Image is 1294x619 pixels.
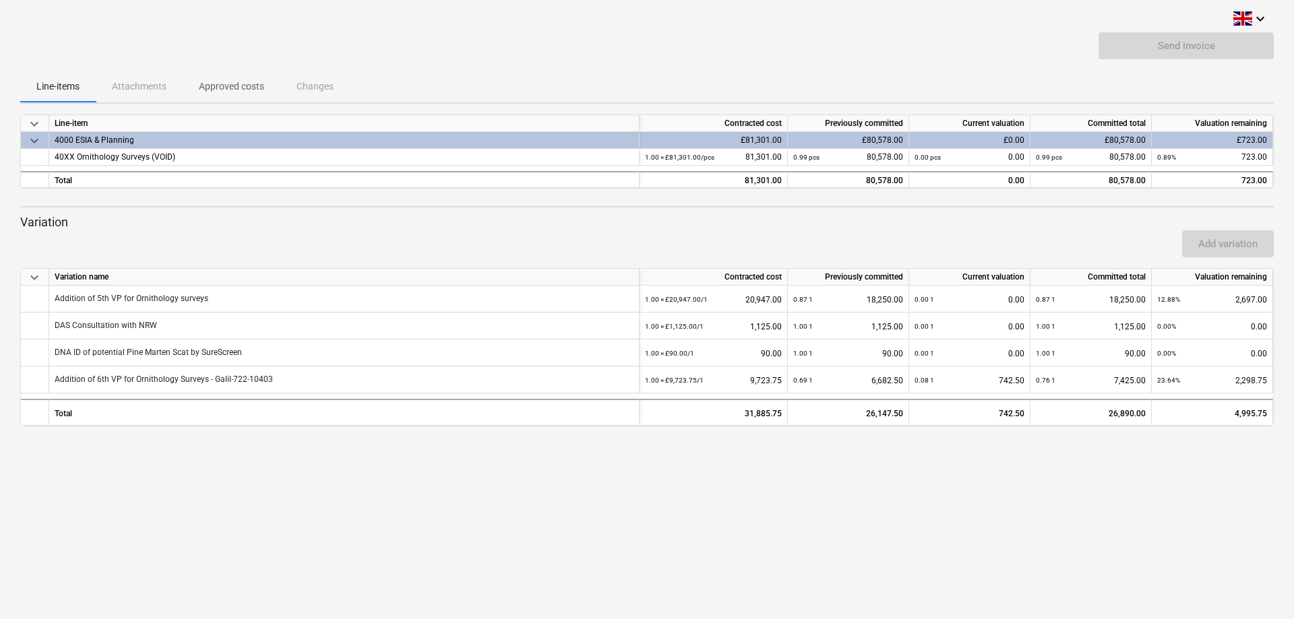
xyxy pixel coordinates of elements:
[915,366,1024,394] div: 742.50
[1157,350,1176,357] small: 0.00%
[640,399,788,426] div: 31,885.75
[788,269,909,286] div: Previously committed
[55,132,634,149] div: 4000 ESIA & Planning
[915,377,934,384] small: 0.08 1
[49,115,640,132] div: Line-item
[640,115,788,132] div: Contracted cost
[1157,377,1180,384] small: 23.64%
[909,269,1030,286] div: Current valuation
[915,350,934,357] small: 0.00 1
[199,79,264,94] p: Approved costs
[1036,323,1055,330] small: 1.00 1
[26,116,42,132] span: keyboard_arrow_down
[645,313,782,340] div: 1,125.00
[793,350,813,357] small: 1.00 1
[788,399,909,426] div: 26,147.50
[793,154,820,161] small: 0.99 pcs
[1157,313,1267,340] div: 0.00
[1030,115,1152,132] div: Committed total
[1030,269,1152,286] div: Committed total
[915,154,941,161] small: 0.00 pcs
[1157,154,1176,161] small: 0.89%
[788,115,909,132] div: Previously committed
[915,400,1024,427] div: 742.50
[49,399,640,426] div: Total
[55,320,157,331] p: DAS Consultation with NRW
[788,132,909,149] div: £80,578.00
[1036,377,1055,384] small: 0.76 1
[1030,171,1152,188] div: 80,578.00
[1157,149,1267,166] div: 723.00
[1157,296,1180,303] small: 12.88%
[1036,154,1062,161] small: 0.99 pcs
[1157,172,1267,189] div: 723.00
[1157,323,1176,330] small: 0.00%
[645,350,694,357] small: 1.00 × £90.00 / 1
[645,377,704,384] small: 1.00 × £9,723.75 / 1
[55,149,634,166] div: 40XX Ornithology Surveys (VOID)
[55,293,208,304] p: Addition of 5th VP for Ornithology surveys
[909,132,1030,149] div: £0.00
[1036,286,1146,313] div: 18,250.00
[1152,115,1273,132] div: Valuation remaining
[1152,269,1273,286] div: Valuation remaining
[36,79,80,94] p: Line-items
[915,172,1024,189] div: 0.00
[793,172,903,189] div: 80,578.00
[793,377,813,384] small: 0.69 1
[915,149,1024,166] div: 0.00
[793,313,903,340] div: 1,125.00
[793,323,813,330] small: 1.00 1
[1152,132,1273,149] div: £723.00
[26,269,42,286] span: keyboard_arrow_down
[645,172,782,189] div: 81,301.00
[49,269,640,286] div: Variation name
[1157,339,1267,367] div: 0.00
[55,347,242,358] p: DNA ID of potential Pine Marten Scat by SureScreen
[1036,149,1146,166] div: 80,578.00
[793,149,903,166] div: 80,578.00
[55,374,273,385] p: Addition of 6th VP for Ornithology Surveys - Galil-722-10403
[645,286,782,313] div: 20,947.00
[20,214,1274,230] p: Variation
[915,296,934,303] small: 0.00 1
[1152,399,1273,426] div: 4,995.75
[1252,11,1268,27] i: keyboard_arrow_down
[1036,366,1146,394] div: 7,425.00
[645,366,782,394] div: 9,723.75
[915,323,934,330] small: 0.00 1
[1036,339,1146,367] div: 90.00
[645,323,704,330] small: 1.00 × £1,125.00 / 1
[645,149,782,166] div: 81,301.00
[645,296,708,303] small: 1.00 × £20,947.00 / 1
[793,339,903,367] div: 90.00
[793,366,903,394] div: 6,682.50
[49,171,640,188] div: Total
[1157,286,1267,313] div: 2,697.00
[915,313,1024,340] div: 0.00
[915,286,1024,313] div: 0.00
[640,132,788,149] div: £81,301.00
[645,339,782,367] div: 90.00
[26,133,42,149] span: keyboard_arrow_down
[915,339,1024,367] div: 0.00
[909,115,1030,132] div: Current valuation
[1036,296,1055,303] small: 0.87 1
[1030,399,1152,426] div: 26,890.00
[793,296,813,303] small: 0.87 1
[1030,132,1152,149] div: £80,578.00
[1036,350,1055,357] small: 1.00 1
[793,286,903,313] div: 18,250.00
[1157,366,1267,394] div: 2,298.75
[1036,313,1146,340] div: 1,125.00
[640,269,788,286] div: Contracted cost
[645,154,714,161] small: 1.00 × £81,301.00 / pcs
